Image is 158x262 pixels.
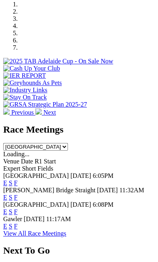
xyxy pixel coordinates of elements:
a: F [14,223,18,230]
span: Short [22,165,36,172]
img: Cash Up Your Club [3,65,60,72]
span: 11:32AM [119,187,144,193]
a: E [3,223,7,230]
span: Loading... [3,151,29,157]
span: R1 Start [35,158,56,165]
span: [DATE] [97,187,118,193]
img: IER REPORT [3,72,46,79]
span: Next [43,109,56,116]
span: Gawler [3,216,22,222]
span: Previous [11,109,34,116]
a: S [9,208,12,215]
span: 6:08PM [93,201,114,208]
a: F [14,194,18,201]
img: GRSA Strategic Plan 2025-27 [3,101,87,108]
a: Previous [3,109,35,116]
span: [GEOGRAPHIC_DATA] [3,201,69,208]
img: chevron-right-pager-white.svg [35,108,42,115]
img: Industry Links [3,87,47,94]
a: F [14,208,18,215]
span: [GEOGRAPHIC_DATA] [3,172,69,179]
a: S [9,223,12,230]
a: F [14,179,18,186]
a: S [9,179,12,186]
a: E [3,179,7,186]
img: Stay On Track [3,94,47,101]
img: Greyhounds As Pets [3,79,62,87]
h2: Next To Go [3,245,155,256]
span: [DATE] [70,172,91,179]
h2: Race Meetings [3,124,155,135]
span: [PERSON_NAME] Bridge Straight [3,187,95,193]
a: S [9,194,12,201]
span: [DATE] [70,201,91,208]
img: 2025 TAB Adelaide Cup - On Sale Now [3,58,113,65]
a: View All Race Meetings [3,230,66,237]
span: [DATE] [24,216,45,222]
span: Date [21,158,33,165]
span: 11:17AM [46,216,71,222]
img: chevron-left-pager-white.svg [3,108,10,115]
span: Venue [3,158,19,165]
span: Expert [3,165,21,172]
span: Fields [37,165,53,172]
span: 6:05PM [93,172,114,179]
a: E [3,208,7,215]
a: Next [35,109,56,116]
a: E [3,194,7,201]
